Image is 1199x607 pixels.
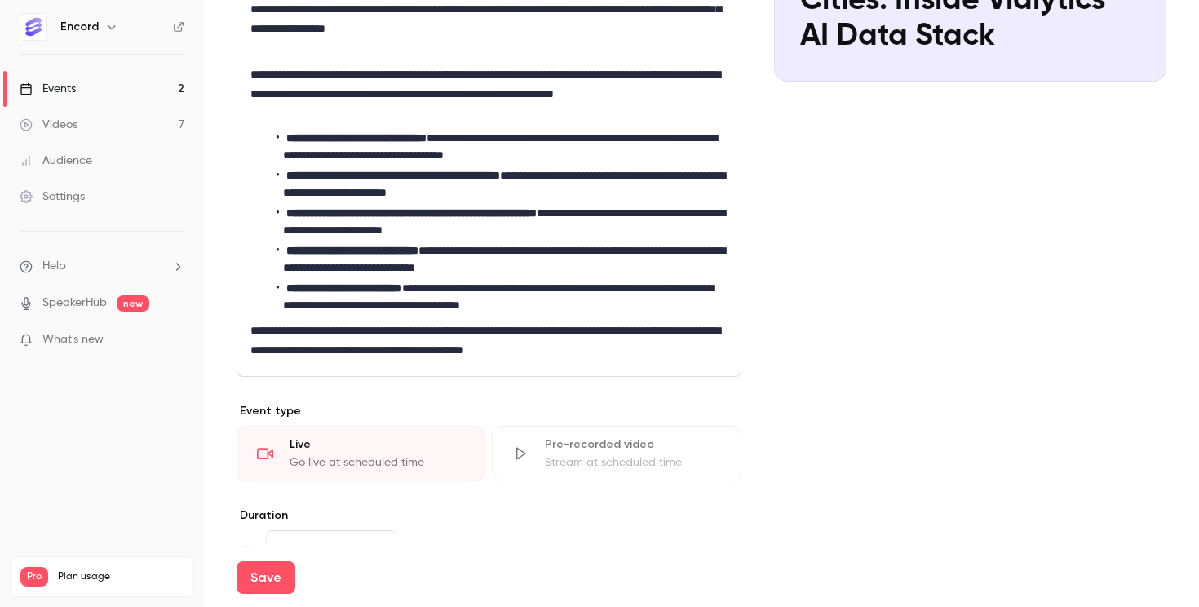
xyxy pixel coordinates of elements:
[20,188,85,205] div: Settings
[237,507,741,524] label: Duration
[42,295,107,312] a: SpeakerHub
[545,436,720,453] div: Pre-recorded video
[42,258,66,275] span: Help
[237,426,485,481] div: LiveGo live at scheduled time
[290,436,465,453] div: Live
[237,403,741,419] p: Event type
[58,570,184,583] span: Plan usage
[545,454,720,471] div: Stream at scheduled time
[290,454,465,471] div: Go live at scheduled time
[20,14,46,40] img: Encord
[237,561,295,594] button: Save
[20,81,76,97] div: Events
[492,426,741,481] div: Pre-recorded videoStream at scheduled time
[117,295,149,312] span: new
[165,333,184,348] iframe: Noticeable Trigger
[20,258,184,275] li: help-dropdown-opener
[20,153,92,169] div: Audience
[60,19,99,35] h6: Encord
[20,567,48,587] span: Pro
[20,117,77,133] div: Videos
[42,331,104,348] span: What's new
